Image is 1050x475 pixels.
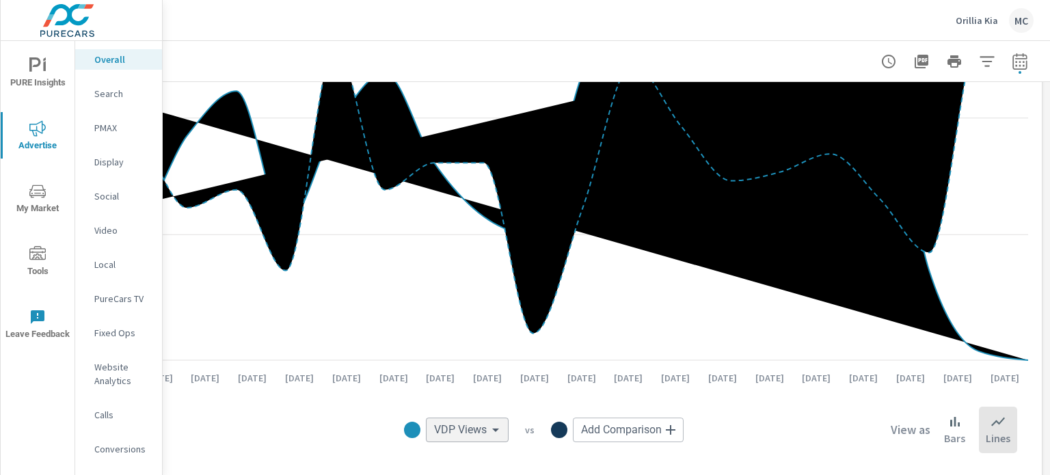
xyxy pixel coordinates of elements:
p: [DATE] [887,371,934,385]
span: My Market [5,183,70,217]
p: Search [94,87,151,100]
p: [DATE] [793,371,840,385]
p: vs [509,424,551,436]
span: Tools [5,246,70,280]
p: [DATE] [464,371,511,385]
p: Social [94,189,151,203]
div: Display [75,152,162,172]
p: Video [94,223,151,237]
p: Orillia Kia [956,14,998,27]
div: nav menu [1,41,75,355]
div: Add Comparison [573,418,684,442]
p: [DATE] [605,371,652,385]
div: VDP Views [426,418,509,442]
p: Overall [94,53,151,66]
p: [DATE] [511,371,558,385]
p: [DATE] [276,371,323,385]
div: Video [75,220,162,241]
button: Print Report [941,48,968,75]
p: [DATE] [370,371,417,385]
p: [DATE] [182,371,229,385]
button: "Export Report to PDF" [908,48,935,75]
div: Conversions [75,439,162,459]
p: Lines [986,430,1010,446]
p: [DATE] [323,371,370,385]
p: [DATE] [699,371,746,385]
p: Calls [94,408,151,422]
p: [DATE] [840,371,887,385]
p: Fixed Ops [94,326,151,340]
p: PureCars TV [94,292,151,306]
p: [DATE] [934,371,981,385]
span: Leave Feedback [5,309,70,342]
p: Bars [944,430,965,446]
div: MC [1009,8,1034,33]
h6: View as [891,423,930,437]
p: [DATE] [417,371,464,385]
div: Overall [75,49,162,70]
p: PMAX [94,121,151,135]
p: [DATE] [558,371,605,385]
div: Fixed Ops [75,323,162,343]
span: Advertise [5,120,70,154]
div: PureCars TV [75,288,162,309]
span: PURE Insights [5,57,70,91]
p: [DATE] [981,371,1028,385]
p: Website Analytics [94,360,151,388]
div: Local [75,254,162,275]
button: Apply Filters [973,48,1001,75]
button: Select Date Range [1006,48,1034,75]
p: Display [94,155,151,169]
p: [DATE] [746,371,793,385]
p: [DATE] [229,371,276,385]
p: Conversions [94,442,151,456]
div: Calls [75,405,162,425]
div: Social [75,186,162,206]
div: Search [75,83,162,104]
span: VDP Views [434,423,487,437]
div: Website Analytics [75,357,162,391]
p: Local [94,258,151,271]
div: PMAX [75,118,162,138]
p: [DATE] [652,371,699,385]
span: Add Comparison [581,423,662,437]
